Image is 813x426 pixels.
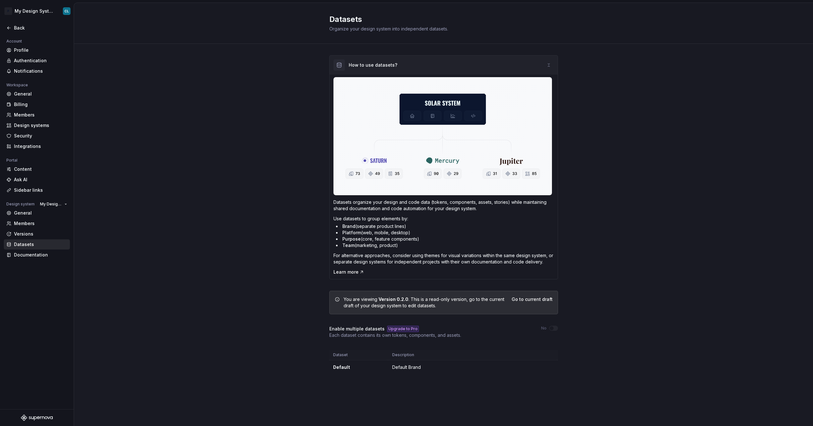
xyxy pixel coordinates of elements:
a: Learn more [333,269,364,275]
div: Versions [14,231,67,237]
div: Back [14,25,67,31]
li: (core, feature components) [336,236,554,242]
li: (separate product lines) [336,223,554,230]
a: Design systems [4,120,70,130]
button: Go to current draft [512,296,553,303]
h2: Datasets [329,14,550,24]
a: Content [4,164,70,174]
span: My Design System [40,202,62,207]
div: Design system [4,200,37,208]
div: Content [14,166,67,172]
h4: Enable multiple datasets [329,326,385,332]
span: You are viewing . [344,296,411,302]
div: Billing [14,101,67,108]
div: Ask AI [14,176,67,183]
div: This is a read-only version, go to the current draft of your design system to edit datasets . [344,296,508,309]
a: Documentation [4,250,70,260]
a: General [4,208,70,218]
a: Datasets [4,239,70,250]
div: General [14,91,67,97]
div: Security [14,133,67,139]
div: General [14,210,67,216]
div: Members [14,220,67,227]
li: (marketing, product) [336,242,554,249]
a: Members [4,110,70,120]
span: Purpose [342,236,361,242]
span: Team [342,243,355,248]
span: Platform [342,230,361,235]
a: Versions [4,229,70,239]
p: For alternative approaches, consider using themes for visual variations within the same design sy... [333,252,554,265]
a: Back [4,23,70,33]
a: Ask AI [4,175,70,185]
span: Brand [342,223,355,229]
td: Default Brand [388,360,558,375]
div: Members [14,112,67,118]
div: Authentication [14,57,67,64]
div: Account [4,37,24,45]
div: Sidebar links [14,187,67,193]
p: Each dataset contains its own tokens, components, and assets. [329,332,461,338]
p: Datasets organize your design and code data (tokens, components, assets, stories) while maintaini... [333,199,554,212]
span: Organize your design system into independent datasets. [329,26,448,31]
div: P [4,7,12,15]
div: How to use datasets? [349,62,397,68]
a: Notifications [4,66,70,76]
div: Default [333,364,385,370]
a: Profile [4,45,70,55]
th: Dataset [329,350,388,360]
a: Integrations [4,141,70,151]
div: Documentation [14,252,67,258]
button: PMy Design SystemCL [1,4,72,18]
button: Upgrade to Pro [387,326,419,332]
a: General [4,89,70,99]
div: Notifications [14,68,67,74]
div: CL [64,9,69,14]
a: Sidebar links [4,185,70,195]
a: Members [4,218,70,229]
li: (web, mobile, desktop) [336,230,554,236]
a: Billing [4,99,70,110]
div: Workspace [4,81,30,89]
div: Profile [14,47,67,53]
div: Datasets [14,241,67,248]
div: Portal [4,156,20,164]
span: Version 0.2.0 [379,296,408,302]
div: My Design System [15,8,55,14]
label: No [541,326,547,331]
p: Use datasets to group elements by: [333,216,554,222]
svg: Supernova Logo [21,415,53,421]
th: Description [388,350,558,360]
div: Design systems [14,122,67,129]
a: Security [4,131,70,141]
div: Integrations [14,143,67,150]
a: Authentication [4,56,70,66]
